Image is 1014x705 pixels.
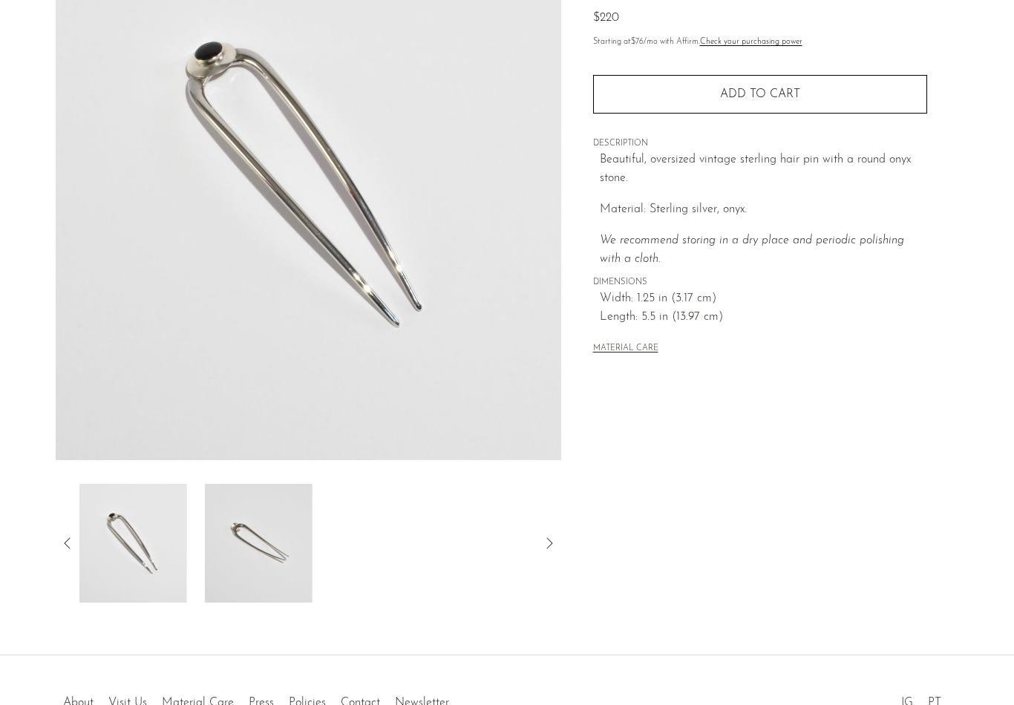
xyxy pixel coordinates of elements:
[79,484,187,603] img: Onyx Hair Pin
[720,88,800,100] span: Add to cart
[593,137,927,151] span: DESCRIPTION
[593,344,658,355] button: MATERIAL CARE
[593,75,927,114] button: Add to cart
[593,12,619,24] span: $220
[593,276,927,289] span: DIMENSIONS
[600,289,927,309] span: Width: 1.25 in (3.17 cm)
[593,36,927,49] p: Starting at /mo with Affirm.
[600,200,927,220] p: Material: Sterling silver, onyx.
[205,484,313,603] img: Onyx Hair Pin
[600,151,927,188] p: Beautiful, oversized vintage sterling hair pin with a round onyx stone.
[700,38,802,46] a: Check your purchasing power - Learn more about Affirm Financing (opens in modal)
[600,308,927,327] span: Length: 5.5 in (13.97 cm)
[631,38,644,46] span: $76
[600,235,904,266] i: We recommend storing in a dry place and periodic polishing with a cloth.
